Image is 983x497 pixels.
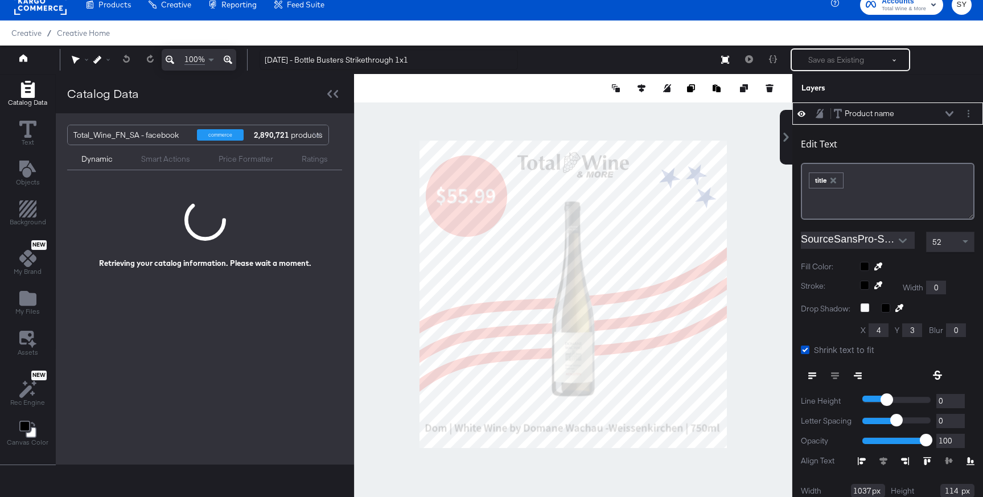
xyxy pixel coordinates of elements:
button: Add Rectangle [1,78,54,110]
div: Ratings [302,154,328,165]
span: Total Wine & More [882,5,926,14]
label: Fill Color: [801,261,852,272]
div: Product name [845,108,894,119]
div: Edit Text [801,138,837,150]
span: 100% [184,54,205,65]
div: products [252,125,286,145]
span: Rec Engine [10,398,45,407]
button: Text [13,118,43,150]
button: Layer Options [963,108,974,120]
button: Assets [11,327,45,360]
div: title [809,173,843,188]
span: My Brand [14,267,42,276]
label: Blur [929,325,943,336]
label: Drop Shadow: [801,303,852,314]
div: Price Formatter [219,154,273,165]
label: Y [895,325,899,336]
span: Catalog Data [8,98,47,107]
label: Width [801,486,821,496]
div: Catalog Data [67,85,139,102]
div: Layers [801,83,918,93]
label: X [861,325,866,336]
label: Letter Spacing [801,416,854,426]
span: New [31,372,47,379]
button: NewMy Brand [7,238,48,280]
label: Width [903,282,923,293]
button: Add Files [9,287,47,320]
button: NewRec Engine [3,368,52,410]
span: My Files [15,307,40,316]
label: Opacity [801,436,854,446]
div: Total_Wine_FN_SA - facebook [73,125,188,145]
span: New [31,241,47,249]
button: Paste image [713,83,724,94]
button: Open [894,232,911,249]
label: Line Height [801,396,854,406]
div: Retrieving your catalog information. Please wait a moment. [99,258,311,269]
span: 52 [932,237,941,247]
label: Align Text [801,455,858,466]
button: Copy image [687,83,698,94]
strong: 2,890,721 [252,125,291,145]
div: Dynamic [81,154,113,165]
span: Canvas Color [7,438,48,447]
span: Background [10,217,46,227]
span: Objects [16,178,40,187]
svg: Paste image [713,84,721,92]
label: Stroke: [801,281,852,294]
span: Creative [11,28,42,38]
div: Smart Actions [141,154,190,165]
div: commerce [197,129,244,141]
span: Shrink text to fit [814,344,874,355]
button: Add Text [9,158,47,190]
a: Creative Home [57,28,110,38]
svg: Copy image [687,84,695,92]
span: Text [22,138,34,147]
label: Height [891,486,914,496]
span: Assets [18,348,38,357]
button: Product name [833,108,895,120]
button: Add Rectangle [3,198,53,231]
span: / [42,28,57,38]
